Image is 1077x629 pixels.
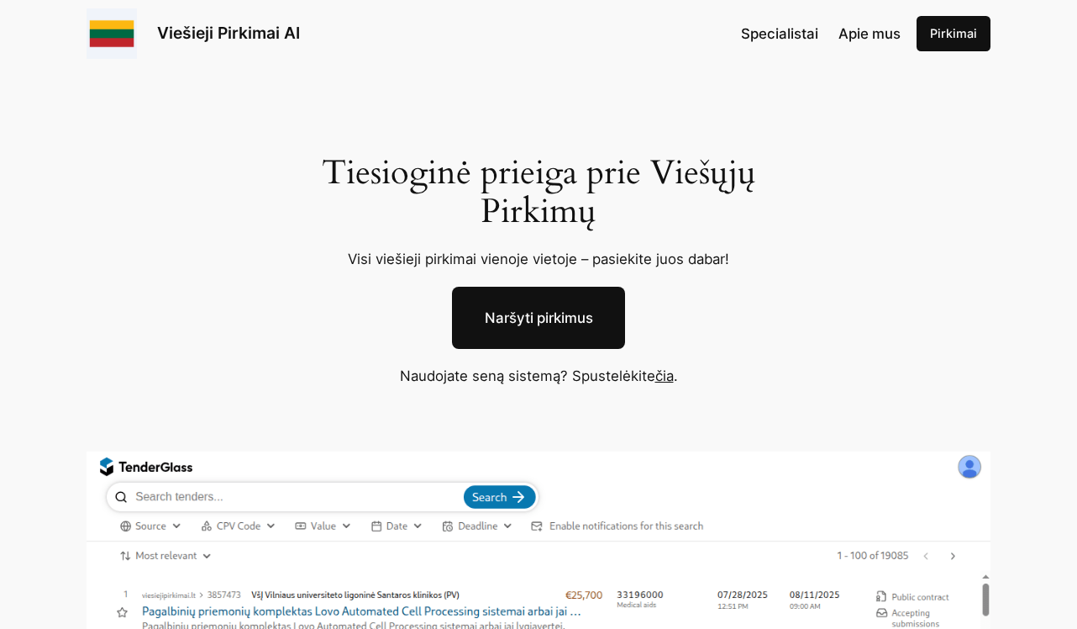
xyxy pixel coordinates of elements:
nav: Navigation [741,23,901,45]
p: Naudojate seną sistemą? Spustelėkite . [278,365,799,387]
a: Viešieji Pirkimai AI [157,23,300,43]
img: Viešieji pirkimai logo [87,8,137,59]
span: Specialistai [741,25,818,42]
a: čia [655,367,674,384]
a: Pirkimai [917,16,990,51]
p: Visi viešieji pirkimai vienoje vietoje – pasiekite juos dabar! [302,248,776,270]
h1: Tiesioginė prieiga prie Viešųjų Pirkimų [302,154,776,231]
a: Naršyti pirkimus [452,287,625,349]
a: Specialistai [741,23,818,45]
span: Apie mus [838,25,901,42]
a: Apie mus [838,23,901,45]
